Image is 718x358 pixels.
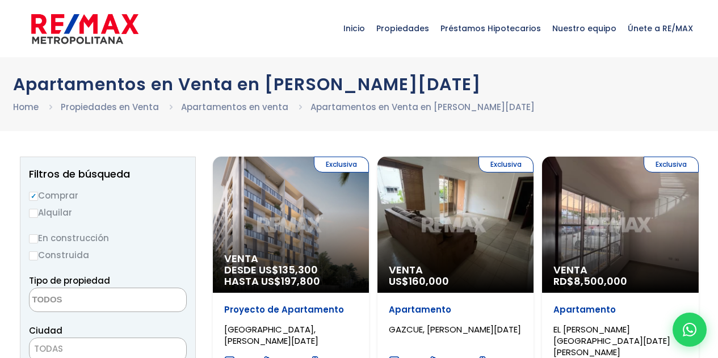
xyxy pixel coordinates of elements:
[29,248,187,262] label: Construida
[574,274,627,288] span: 8,500,000
[389,264,522,276] span: Venta
[435,11,547,45] span: Préstamos Hipotecarios
[224,253,358,264] span: Venta
[29,209,38,218] input: Alquilar
[553,274,627,288] span: RD$
[389,274,449,288] span: US$
[29,192,38,201] input: Comprar
[622,11,699,45] span: Únete a RE/MAX
[478,157,534,172] span: Exclusiva
[409,274,449,288] span: 160,000
[13,74,706,94] h1: Apartamentos en Venta en [PERSON_NAME][DATE]
[547,11,622,45] span: Nuestro equipo
[224,264,358,287] span: DESDE US$
[29,325,62,336] span: Ciudad
[29,234,38,243] input: En construcción
[29,275,110,287] span: Tipo de propiedad
[29,205,187,220] label: Alquilar
[338,11,371,45] span: Inicio
[30,288,140,313] textarea: Search
[224,276,358,287] span: HASTA US$
[279,263,318,277] span: 135,300
[553,323,670,358] span: EL [PERSON_NAME][GEOGRAPHIC_DATA][DATE][PERSON_NAME]
[371,11,435,45] span: Propiedades
[389,323,521,335] span: GAZCUE, [PERSON_NAME][DATE]
[181,101,288,113] a: Apartamentos en venta
[29,169,187,180] h2: Filtros de búsqueda
[29,231,187,245] label: En construcción
[30,341,186,357] span: TODAS
[310,100,535,114] li: Apartamentos en Venta en [PERSON_NAME][DATE]
[29,188,187,203] label: Comprar
[553,304,687,315] p: Apartamento
[281,274,320,288] span: 197,800
[61,101,159,113] a: Propiedades en Venta
[31,12,138,46] img: remax-metropolitana-logo
[389,304,522,315] p: Apartamento
[34,343,63,355] span: TODAS
[314,157,369,172] span: Exclusiva
[644,157,699,172] span: Exclusiva
[553,264,687,276] span: Venta
[224,323,318,347] span: [GEOGRAPHIC_DATA], [PERSON_NAME][DATE]
[29,251,38,260] input: Construida
[13,101,39,113] a: Home
[224,304,358,315] p: Proyecto de Apartamento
